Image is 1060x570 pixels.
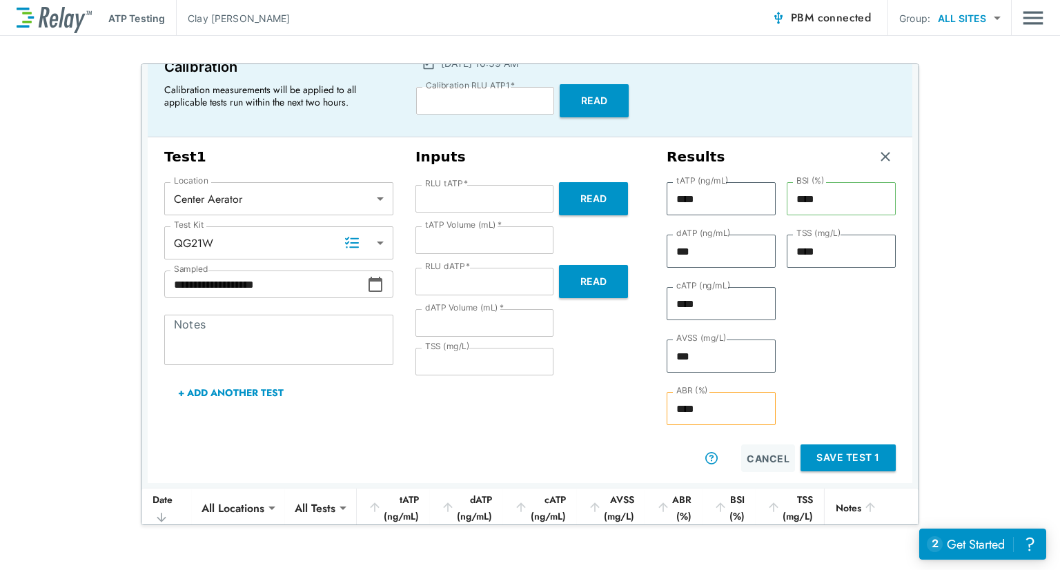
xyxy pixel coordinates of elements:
[801,444,896,471] button: Save Test 1
[899,11,930,26] p: Group:
[741,444,795,472] button: Cancel
[164,185,393,213] div: Center Aerator
[676,281,730,291] label: cATP (ng/mL)
[560,84,629,117] button: Read
[425,342,470,351] label: TSS (mg/L)
[425,262,470,271] label: RLU dATP
[415,148,645,166] h3: Inputs
[766,4,876,32] button: PBM connected
[656,491,691,524] div: ABR (%)
[188,11,290,26] p: Clay [PERSON_NAME]
[425,220,502,230] label: tATP Volume (mL)
[676,386,708,395] label: ABR (%)
[514,491,565,524] div: cATP (ng/mL)
[919,529,1046,560] iframe: Resource center
[164,83,385,108] p: Calibration measurements will be applied to all applicable tests run within the next two hours.
[818,10,872,26] span: connected
[164,271,367,298] input: Choose date, selected date is Aug 20, 2025
[174,176,208,186] label: Location
[164,56,391,78] p: Calibration
[164,148,393,166] h3: Test 1
[164,376,297,409] button: + Add Another Test
[1023,5,1043,31] img: Drawer Icon
[836,500,877,516] div: Notes
[174,264,208,274] label: Sampled
[879,150,892,164] img: Remove
[767,491,813,524] div: TSS (mg/L)
[174,220,204,230] label: Test Kit
[676,333,727,343] label: AVSS (mg/L)
[425,303,504,313] label: dATP Volume (mL)
[791,8,871,28] span: PBM
[559,182,628,215] button: Read
[368,491,419,524] div: tATP (ng/mL)
[1023,5,1043,31] button: Main menu
[17,3,92,33] img: LuminUltra Relay
[426,81,515,90] label: Calibration RLU ATP1
[772,11,785,25] img: Connected Icon
[714,491,745,524] div: BSI (%)
[667,148,725,166] h3: Results
[285,494,345,522] div: All Tests
[676,176,729,186] label: tATP (ng/mL)
[141,489,192,528] th: Date
[164,229,393,257] div: QG21W
[588,491,634,524] div: AVSS (mg/L)
[559,265,628,298] button: Read
[796,228,841,238] label: TSS (mg/L)
[441,491,492,524] div: dATP (ng/mL)
[796,176,825,186] label: BSI (%)
[192,494,274,522] div: All Locations
[676,228,731,238] label: dATP (ng/mL)
[425,179,468,188] label: RLU tATP
[108,11,165,26] p: ATP Testing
